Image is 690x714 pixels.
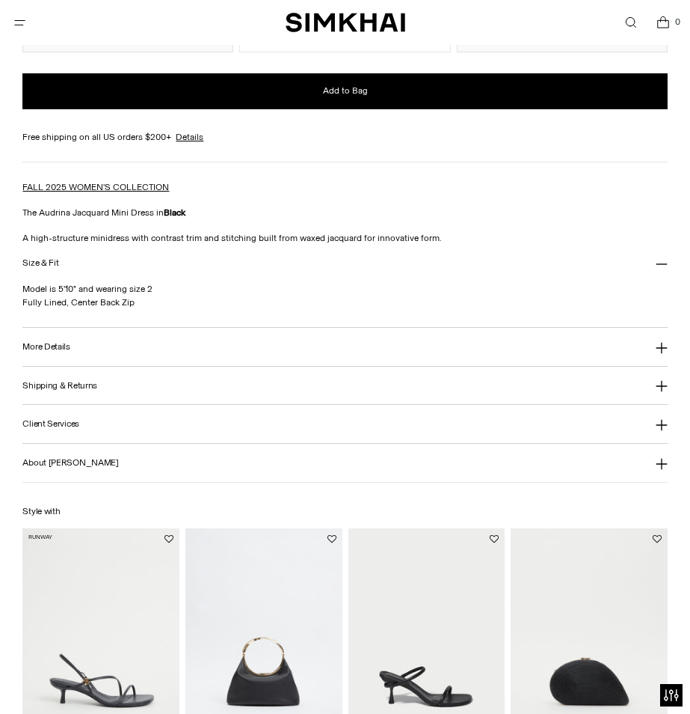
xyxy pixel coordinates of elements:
p: A high-structure minidress with contrast trim and stitching built from waxed jacquard for innovat... [22,231,667,245]
h3: More Details [22,342,70,352]
a: SIMKHAI [286,12,405,34]
h3: About [PERSON_NAME] [22,458,118,468]
h3: Size & Fit [22,258,58,268]
a: FALL 2025 WOMEN'S COLLECTION [22,182,169,192]
a: Open cart modal [647,7,678,38]
h3: Client Services [22,419,79,429]
h3: Shipping & Returns [22,381,97,391]
button: Size & Fit [22,245,667,283]
button: Add to Wishlist [490,534,499,543]
button: Shipping & Returns [22,367,667,405]
button: About [PERSON_NAME] [22,444,667,482]
button: Add to Wishlist [327,534,336,543]
button: Add to Wishlist [164,534,173,543]
iframe: Sign Up via Text for Offers [12,657,150,702]
strong: Black [164,207,185,218]
p: The Audrina Jacquard Mini Dress in [22,206,667,219]
button: Add to Wishlist [653,534,662,543]
p: Model is 5'10" and wearing size 2 Fully Lined, Center Back Zip [22,282,581,309]
button: Add to Bag [22,73,667,109]
h6: Style with [22,507,667,516]
span: 0 [671,15,684,28]
div: Free shipping on all US orders $200+ [22,130,667,144]
span: Add to Bag [323,85,368,97]
button: Client Services [22,405,667,443]
button: Open menu modal [4,7,35,38]
a: Details [176,130,203,144]
button: More Details [22,328,667,366]
a: Open search modal [615,7,646,38]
